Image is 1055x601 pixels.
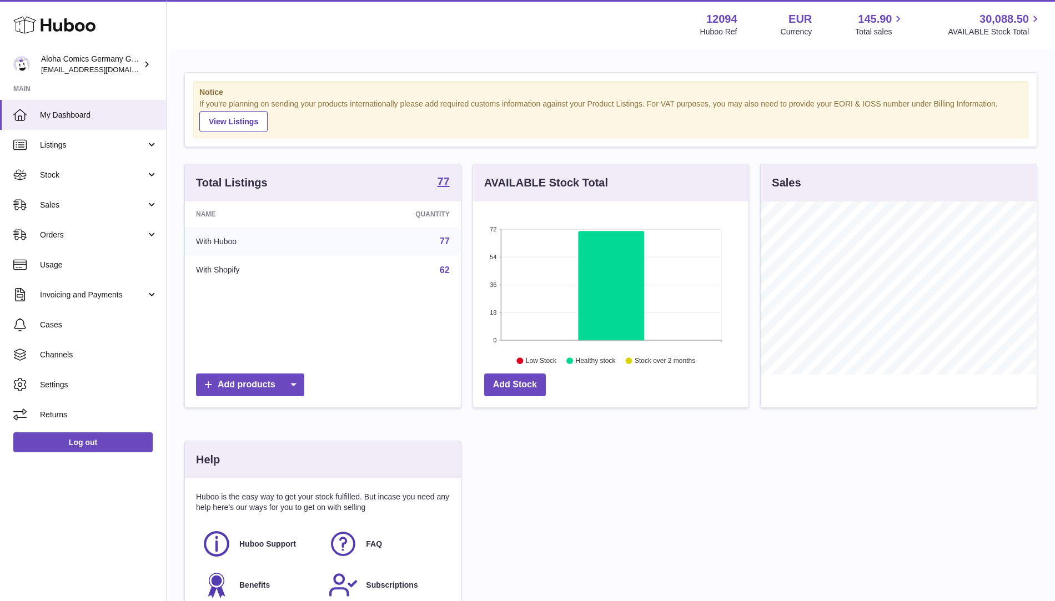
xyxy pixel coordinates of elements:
[490,309,496,316] text: 18
[185,201,334,227] th: Name
[855,27,905,37] span: Total sales
[40,170,146,180] span: Stock
[202,529,317,559] a: Huboo Support
[526,357,557,365] text: Low Stock
[772,175,801,190] h3: Sales
[196,175,268,190] h3: Total Listings
[199,87,1022,98] strong: Notice
[40,200,146,210] span: Sales
[484,175,608,190] h3: AVAILABLE Stock Total
[490,254,496,260] text: 54
[484,373,546,396] a: Add Stock
[855,12,905,37] a: 145.90 Total sales
[13,432,153,452] a: Log out
[199,99,1022,132] div: If you're planning on sending your products internationally please add required customs informati...
[490,226,496,233] text: 72
[706,12,737,27] strong: 12094
[366,539,382,549] span: FAQ
[440,265,450,275] a: 62
[196,492,450,513] p: Huboo is the easy way to get your stock fulfilled. But incase you need any help here's our ways f...
[196,373,304,396] a: Add products
[185,256,334,285] td: With Shopify
[41,54,141,75] div: Aloha Comics Germany GmbH
[239,580,270,590] span: Benefits
[40,350,158,360] span: Channels
[948,27,1042,37] span: AVAILABLE Stock Total
[948,12,1042,37] a: 30,088.50 AVAILABLE Stock Total
[635,357,695,365] text: Stock over 2 months
[334,201,461,227] th: Quantity
[185,227,334,256] td: With Huboo
[979,12,1029,27] span: 30,088.50
[328,529,444,559] a: FAQ
[575,357,616,365] text: Healthy stock
[199,111,268,132] a: View Listings
[40,260,158,270] span: Usage
[700,27,737,37] div: Huboo Ref
[40,110,158,120] span: My Dashboard
[40,320,158,330] span: Cases
[202,570,317,600] a: Benefits
[440,236,450,246] a: 77
[40,290,146,300] span: Invoicing and Payments
[40,410,158,420] span: Returns
[13,56,30,73] img: comicsaloha@gmail.com
[858,12,892,27] span: 145.90
[40,380,158,390] span: Settings
[41,65,163,74] span: [EMAIL_ADDRESS][DOMAIN_NAME]
[490,281,496,288] text: 36
[437,176,449,187] strong: 77
[328,570,444,600] a: Subscriptions
[437,176,449,189] a: 77
[366,580,418,590] span: Subscriptions
[40,140,146,150] span: Listings
[788,12,812,27] strong: EUR
[196,452,220,467] h3: Help
[493,337,496,344] text: 0
[40,230,146,240] span: Orders
[781,27,812,37] div: Currency
[239,539,296,549] span: Huboo Support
